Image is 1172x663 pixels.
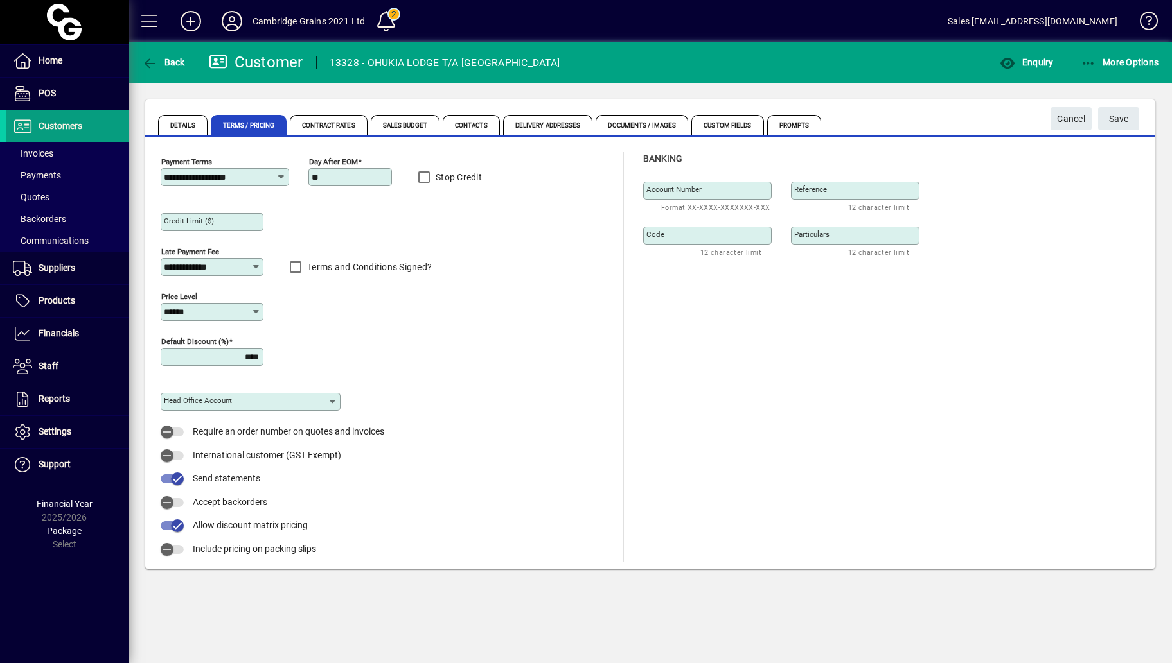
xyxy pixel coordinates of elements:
[661,200,770,214] mat-hint: Format XX-XXXX-XXXXXXX-XXX
[997,51,1056,74] button: Enquiry
[39,328,79,338] span: Financials
[164,216,214,225] mat-label: Credit Limit ($)
[193,520,308,530] span: Allow discount matrix pricing
[6,350,129,383] a: Staff
[794,230,830,239] mat-label: Particulars
[193,450,341,460] span: International customer (GST Exempt)
[6,252,129,284] a: Suppliers
[13,192,49,202] span: Quotes
[170,10,211,33] button: Add
[37,499,93,509] span: Financial Year
[290,115,367,135] span: Contract Rates
[691,115,763,135] span: Custom Fields
[1081,57,1159,67] span: More Options
[13,170,61,180] span: Payments
[209,52,303,73] div: Customer
[6,285,129,317] a: Products
[139,51,188,74] button: Back
[1057,108,1085,130] span: Cancel
[646,230,664,239] mat-label: Code
[158,115,208,135] span: Details
[253,11,365,31] div: Cambridge Grains 2021 Ltd
[1109,108,1129,130] span: ave
[164,396,232,405] mat-label: Head Office Account
[193,473,260,483] span: Send statements
[371,115,440,135] span: Sales Budget
[848,200,909,214] mat-hint: 12 character limit
[6,449,129,481] a: Support
[6,164,129,186] a: Payments
[13,214,66,224] span: Backorders
[503,115,593,135] span: Delivery Addresses
[6,45,129,77] a: Home
[39,88,56,98] span: POS
[39,426,71,436] span: Settings
[1000,57,1053,67] span: Enquiry
[39,121,82,131] span: Customers
[39,361,58,371] span: Staff
[6,186,129,208] a: Quotes
[6,78,129,110] a: POS
[794,185,827,194] mat-label: Reference
[643,153,682,164] span: Banking
[161,157,212,166] mat-label: Payment Terms
[129,51,199,74] app-page-header-button: Back
[142,57,185,67] span: Back
[646,185,702,194] mat-label: Account number
[39,393,70,404] span: Reports
[1098,107,1139,130] button: Save
[6,142,129,164] a: Invoices
[13,148,53,159] span: Invoices
[6,416,129,448] a: Settings
[305,261,432,273] label: Terms and Conditions Signed?
[39,263,75,273] span: Suppliers
[330,53,560,73] div: 13328 - OHUKIA LODGE T/A [GEOGRAPHIC_DATA]
[193,497,267,507] span: Accept backorders
[948,11,1117,31] div: Sales [EMAIL_ADDRESS][DOMAIN_NAME]
[1130,3,1156,44] a: Knowledge Base
[211,10,253,33] button: Profile
[161,292,197,301] mat-label: Price Level
[211,115,287,135] span: Terms / Pricing
[6,208,129,230] a: Backorders
[13,236,89,246] span: Communications
[39,55,62,65] span: Home
[39,295,75,306] span: Products
[767,115,822,135] span: Prompts
[6,230,129,252] a: Communications
[193,544,316,554] span: Include pricing on packing slips
[193,426,384,436] span: Require an order number on quotes and invoices
[1051,107,1092,130] button: Cancel
[1078,51,1162,74] button: More Options
[47,526,82,536] span: Package
[309,157,358,166] mat-label: Day after EOM
[1109,114,1114,124] span: S
[161,247,219,256] mat-label: Late Payment Fee
[700,245,761,259] mat-hint: 12 character limit
[596,115,688,135] span: Documents / Images
[6,383,129,415] a: Reports
[39,459,71,469] span: Support
[161,337,229,346] mat-label: Default Discount (%)
[6,318,129,350] a: Financials
[848,245,909,259] mat-hint: 12 character limit
[433,171,482,184] label: Stop Credit
[443,115,500,135] span: Contacts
